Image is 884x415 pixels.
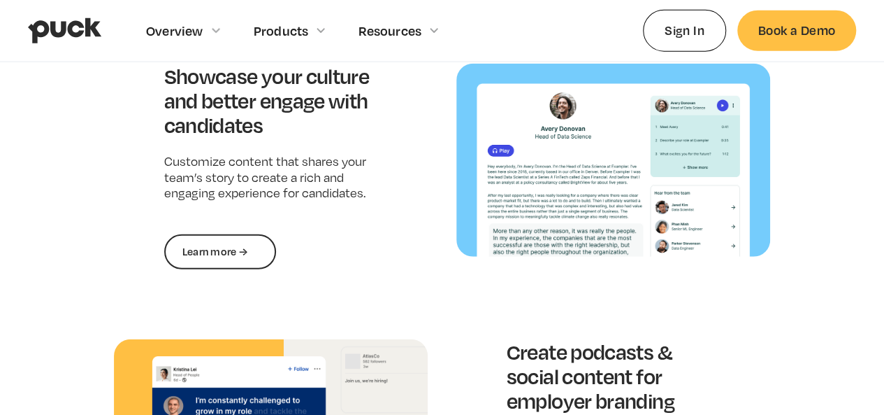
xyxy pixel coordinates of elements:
[507,339,720,414] h3: Create podcasts & social content for employer branding
[254,23,309,38] div: Products
[643,10,726,51] a: Sign In
[146,23,203,38] div: Overview
[358,23,421,38] div: Resources
[164,234,276,269] a: Learn more →
[164,64,378,138] h3: Showcase your culture and better engage with candidates
[737,10,856,50] a: Book a Demo
[164,154,378,201] p: Customize content that shares your team’s story to create a rich and engaging experience for cand...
